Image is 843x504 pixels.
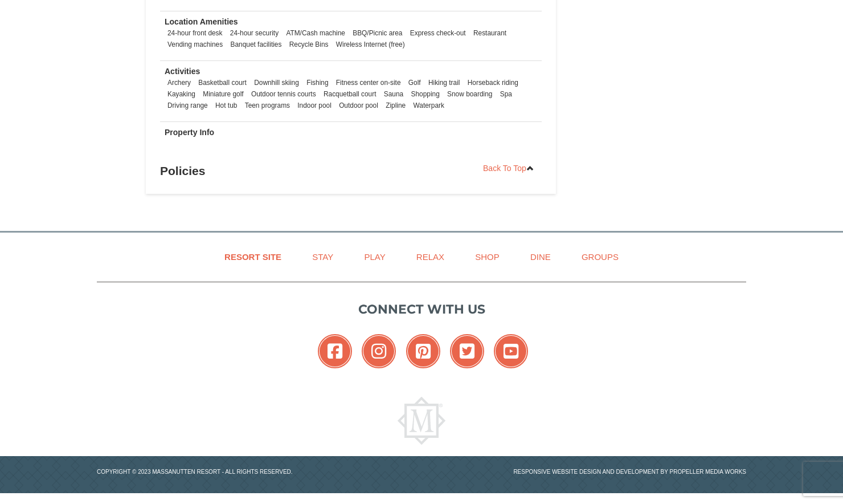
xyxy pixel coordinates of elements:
li: Spa [497,88,515,100]
li: Golf [406,77,424,88]
li: Hiking trail [425,77,463,88]
li: Zipline [383,100,408,111]
a: Play [350,244,399,270]
h3: Policies [160,160,542,182]
strong: Activities [165,67,200,76]
a: Stay [298,244,347,270]
p: Copyright © 2023 Massanutten Resort - All Rights Reserved. [88,468,421,476]
a: Responsive website design and development by Propeller Media Works [513,469,746,475]
li: BBQ/Picnic area [350,27,405,39]
li: Fitness center on-site [333,77,404,88]
li: ATM/Cash machine [283,27,348,39]
li: Driving range [165,100,211,111]
li: Vending machines [165,39,226,50]
p: Connect with us [97,300,746,319]
li: Hot tub [212,100,240,111]
li: Shopping [408,88,443,100]
li: 24-hour security [227,27,281,39]
img: Massanutten Resort Logo [398,397,445,445]
strong: Property Info [165,128,214,137]
a: Relax [402,244,459,270]
li: Basketball court [195,77,249,88]
li: Restaurant [470,27,509,39]
li: Archery [165,77,194,88]
li: Indoor pool [294,100,334,111]
li: Snow boarding [444,88,495,100]
li: Downhill skiing [251,77,302,88]
li: Wireless Internet (free) [333,39,408,50]
li: Horseback riding [465,77,521,88]
a: Back To Top [476,160,542,177]
li: Teen programs [242,100,293,111]
li: Outdoor tennis courts [248,88,319,100]
a: Dine [516,244,565,270]
a: Groups [567,244,633,270]
li: Fishing [304,77,331,88]
li: Kayaking [165,88,198,100]
strong: Location Amenities [165,17,238,26]
li: Outdoor pool [336,100,381,111]
li: Sauna [381,88,406,100]
li: Express check-out [407,27,469,39]
li: Recycle Bins [287,39,332,50]
li: Miniature golf [200,88,246,100]
li: Banquet facilities [228,39,285,50]
a: Resort Site [210,244,296,270]
li: Waterpark [411,100,447,111]
li: Racquetball court [321,88,379,100]
li: 24-hour front desk [165,27,226,39]
a: Shop [461,244,514,270]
